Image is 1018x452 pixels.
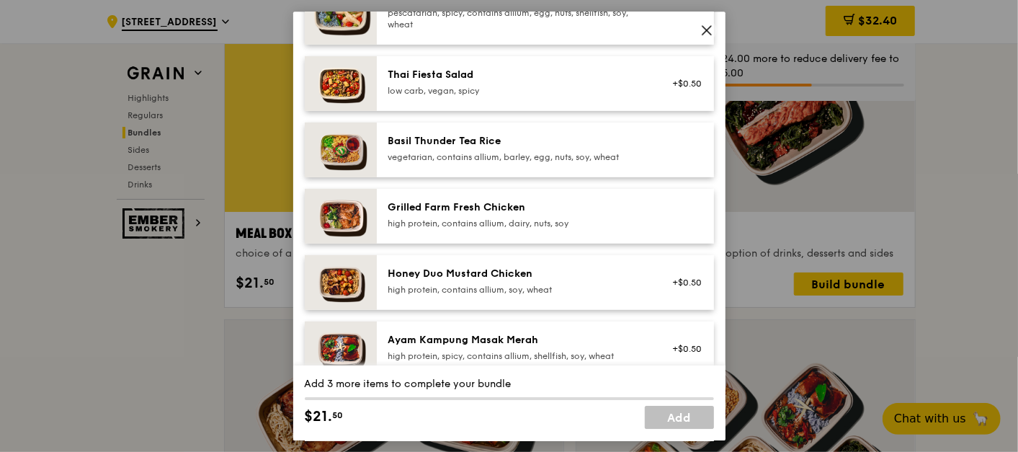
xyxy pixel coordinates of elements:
div: +$0.50 [664,343,702,355]
img: daily_normal_HORZ-Grilled-Farm-Fresh-Chicken.jpg [305,189,377,244]
a: Add [645,406,714,429]
div: Grilled Farm Fresh Chicken [388,200,647,215]
div: Basil Thunder Tea Rice [388,134,647,149]
img: daily_normal_HORZ-Basil-Thunder-Tea-Rice.jpg [305,123,377,177]
div: pescatarian, spicy, contains allium, egg, nuts, shellfish, soy, wheat [388,7,647,30]
img: daily_normal_Honey_Duo_Mustard_Chicken__Horizontal_.jpg [305,255,377,310]
div: Thai Fiesta Salad [388,68,647,82]
div: +$0.50 [664,277,702,288]
div: +$0.50 [664,78,702,89]
img: daily_normal_Ayam_Kampung_Masak_Merah_Horizontal_.jpg [305,322,377,376]
span: 50 [333,409,344,421]
span: $21. [305,406,333,427]
div: Ayam Kampung Masak Merah [388,333,647,347]
div: low carb, vegan, spicy [388,85,647,97]
img: daily_normal_Thai_Fiesta_Salad__Horizontal_.jpg [305,56,377,111]
div: high protein, contains allium, soy, wheat [388,284,647,296]
div: high protein, spicy, contains allium, shellfish, soy, wheat [388,350,647,362]
div: Add 3 more items to complete your bundle [305,377,714,391]
div: high protein, contains allium, dairy, nuts, soy [388,218,647,229]
div: vegetarian, contains allium, barley, egg, nuts, soy, wheat [388,151,647,163]
div: Honey Duo Mustard Chicken [388,267,647,281]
